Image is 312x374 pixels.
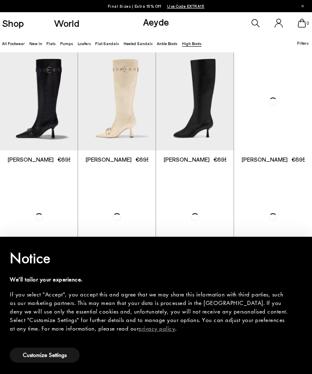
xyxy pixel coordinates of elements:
a: Shop [2,18,24,28]
img: Vivian Eyelet High Boots [78,52,156,150]
a: privacy policy [139,324,175,333]
span: Filters [297,41,309,45]
img: Catherine High Sock Boots [156,52,234,150]
img: Alexis Dual-Tone High Boots [234,52,312,150]
button: Close this notice [289,239,309,259]
span: €695 [57,156,72,164]
span: €695 [213,156,228,164]
span: €695 [291,156,306,164]
a: World [54,18,79,28]
a: Ankle Boots [157,41,178,46]
span: 0 [306,21,310,26]
p: Final Sizes | Extra 15% Off [108,2,205,10]
a: Loafers [78,41,91,46]
span: [PERSON_NAME] [164,156,210,164]
div: If you select "Accept", you accept this and agree that we may share this information with third p... [10,290,289,333]
a: 0 [298,19,306,28]
a: [PERSON_NAME] €695 [234,150,312,169]
a: [PERSON_NAME] €695 [156,150,234,169]
a: New In [29,41,42,46]
img: Willa Suede Over-Knee Boots [78,169,156,266]
div: We'll tailor your experience. [10,275,289,284]
a: [PERSON_NAME] €695 [78,150,156,169]
span: [PERSON_NAME] [86,156,132,164]
a: All Footwear [2,41,25,46]
span: × [297,242,302,255]
span: [PERSON_NAME] [8,156,54,164]
span: €695 [135,156,150,164]
h2: Notice [10,248,289,269]
button: Customize Settings [10,348,80,363]
a: Aeyde [143,16,169,28]
img: Henry Knee-High Boots [234,169,312,266]
span: [PERSON_NAME] [242,156,288,164]
a: Flats [46,41,56,46]
span: Navigate to /collections/ss25-final-sizes [167,4,204,9]
a: High Boots [182,41,201,46]
a: Flat Sandals [95,41,119,46]
a: Pumps [60,41,73,46]
a: Heeled Sandals [123,41,153,46]
img: Henry Knee-High Boots [156,169,234,266]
